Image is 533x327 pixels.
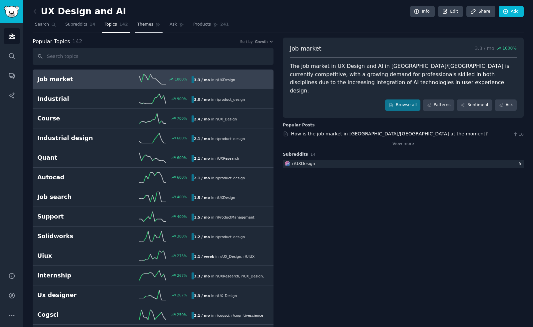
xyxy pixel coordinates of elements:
div: in [192,174,247,181]
span: 142 [72,38,82,45]
h2: Solidworks [37,232,115,241]
a: Subreddits14 [63,19,98,33]
b: 1.5 / mo [194,215,210,219]
div: in [192,76,237,83]
div: in [192,115,239,122]
span: r/ UXResearch [216,156,239,160]
span: Search [35,22,49,28]
span: r/ UXDesign [216,196,235,200]
a: Job market1000%3.3 / moin r/UXDesign [33,70,273,89]
span: 14 [310,152,316,157]
a: Industrial900%3.0 / moin r/product_design [33,89,273,109]
b: 2.1 / mo [194,176,210,180]
div: in [192,312,264,319]
div: 700 % [177,116,187,121]
div: in [192,194,237,201]
a: Browse all [385,99,421,111]
span: r/ UX_Design [216,117,237,121]
h2: Job search [37,193,115,201]
div: 1000 % [175,77,187,82]
a: Quant600%2.1 / moin r/UXResearch [33,148,273,168]
button: Growth [255,39,273,44]
a: UXDesignr/UXDesign5 [283,160,524,168]
div: 600 % [177,175,187,180]
div: in [192,272,264,279]
span: r/ UXDesign [216,78,235,82]
span: Themes [137,22,154,28]
b: 3.3 / mo [194,78,210,82]
a: Edit [438,6,463,17]
a: Ux designer267%3.3 / moin r/UX_Design [33,285,273,305]
h2: Industrial [37,95,115,103]
a: Search [33,19,58,33]
h2: Autocad [37,173,115,182]
div: in [192,253,257,260]
div: 5 [519,161,524,167]
h2: Cogsci [37,311,115,319]
a: Cogsci250%2.1 / moin r/cogsci,r/cognitivescience [33,305,273,325]
span: 241 [220,22,229,28]
a: Patterns [423,99,454,111]
span: r/ UXResearch [216,274,239,278]
span: Ask [170,22,177,28]
div: in [192,96,247,103]
b: 3.0 / mo [194,97,210,101]
a: Info [410,6,435,17]
a: Uiux275%1.1 / weekin r/UX_Design,r/UIUX [33,246,273,266]
a: Add [499,6,524,17]
div: r/ UXDesign [292,161,315,167]
div: Sort by [240,39,253,44]
a: Industrial design600%2.1 / moin r/product_design [33,128,273,148]
a: Share [466,6,495,17]
span: , [229,313,230,317]
a: Ask [167,19,186,33]
span: r/ UX_Design [242,274,263,278]
span: 14 [90,22,95,28]
b: 1.1 / week [194,254,214,258]
a: Autocad600%2.1 / moin r/product_design [33,168,273,187]
a: Products241 [191,19,231,33]
b: 1.2 / mo [194,235,210,239]
h2: Support [37,213,115,221]
span: r/ cognitivescience [232,313,264,317]
b: 2.1 / mo [194,313,210,317]
span: Topics [105,22,117,28]
span: 1000 % [502,46,517,52]
span: 10 [513,132,524,138]
a: Sentiment [457,99,492,111]
span: r/ product_design [216,176,245,180]
a: Topics142 [102,19,130,33]
div: 267 % [177,273,187,278]
h2: Industrial design [37,134,115,142]
span: r/ UX_Design [216,294,237,298]
b: 2.1 / mo [194,137,210,141]
b: 1.5 / mo [194,196,210,200]
h2: Internship [37,271,115,280]
span: r/ product_design [216,137,245,141]
div: 400 % [177,214,187,219]
span: Popular Topics [33,38,70,46]
a: Themes [135,19,163,33]
span: and 1 other [264,274,282,278]
b: 3.3 / mo [194,274,210,278]
h2: Job market [37,75,115,83]
a: Support400%1.5 / moin r/ProductManagement [33,207,273,227]
div: 267 % [177,293,187,297]
span: r/ cogsci [216,313,229,317]
span: r/ ProductManagement [216,215,255,219]
h2: Uiux [37,252,115,260]
div: in [192,135,247,142]
span: 142 [119,22,128,28]
div: 250 % [177,312,187,317]
a: How is the job market in [GEOGRAPHIC_DATA]/[GEOGRAPHIC_DATA] at the moment? [291,131,488,136]
h2: UX Design and AI [33,6,126,17]
span: Growth [255,39,267,44]
span: Job market [290,45,321,53]
img: UXDesign [285,161,290,166]
span: r/ product_design [216,97,245,101]
div: in [192,233,247,240]
p: 3.3 / mo [475,45,517,53]
h2: Quant [37,154,115,162]
div: in [192,292,239,299]
div: 600 % [177,155,187,160]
